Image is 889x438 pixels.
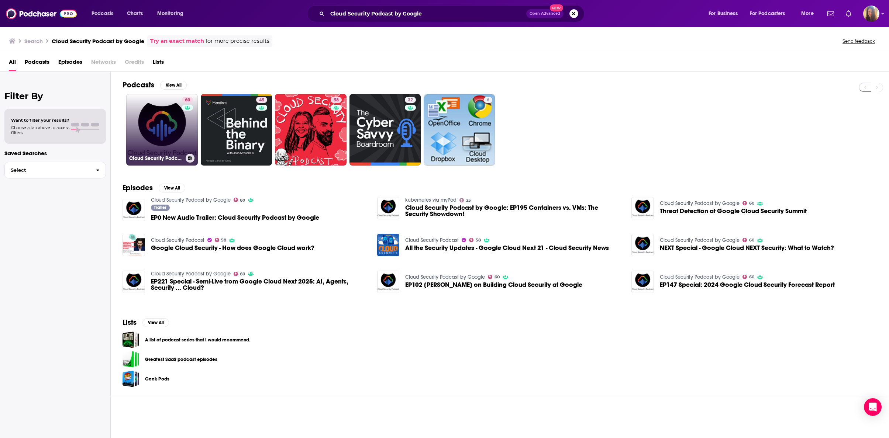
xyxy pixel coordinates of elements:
a: 32 [349,94,421,166]
a: 60 [488,275,500,279]
a: Google Cloud Security - How does Google Cloud work? [151,245,314,251]
span: More [801,8,814,19]
img: User Profile [863,6,879,22]
a: NEXT Special - Google Cloud NEXT Security: What to Watch? [660,245,834,251]
h2: Podcasts [123,80,154,90]
button: open menu [86,8,123,20]
span: For Podcasters [750,8,785,19]
span: Trailer [154,205,166,210]
img: EP0 New Audio Trailer: Cloud Security Podcast by Google [123,199,145,221]
a: 25 [459,198,471,202]
a: Show notifications dropdown [843,7,854,20]
p: Saved Searches [4,150,106,157]
button: View All [142,318,169,327]
img: Cloud Security Podcast by Google: EP195 Containers vs. VMs: The Security Showdown! [377,197,400,219]
a: EP221 Special - Semi-Live from Google Cloud Next 2025: AI, Agents, Security ... Cloud? [151,278,368,291]
img: Threat Detection at Google Cloud Security Summit [631,197,654,219]
button: Send feedback [840,38,877,44]
a: EP102 Sunil Potti on Building Cloud Security at Google [405,282,582,288]
a: Cloud Security Podcast by Google [660,200,740,206]
a: Episodes [58,56,82,71]
a: 60 [742,275,754,279]
a: 6 [424,94,495,166]
input: Search podcasts, credits, & more... [327,8,526,20]
span: EP147 Special: 2024 Google Cloud Security Forecast Report [660,282,835,288]
a: ListsView All [123,318,169,327]
a: 45 [201,94,272,166]
a: Greatest SaaS podcast episodes [145,355,217,364]
a: kubernetes via myPod [405,197,456,203]
span: 60 [749,239,754,242]
a: EpisodesView All [123,183,185,192]
img: EP147 Special: 2024 Google Cloud Security Forecast Report [631,271,654,293]
button: Open AdvancedNew [526,9,564,18]
span: 25 [466,199,471,202]
button: Select [4,162,106,178]
a: Threat Detection at Google Cloud Security Summit [660,208,807,214]
span: Logged in as AHartman333 [863,6,879,22]
a: Geek Pods [145,375,169,383]
span: Credits [125,56,144,71]
a: Try an exact match [150,37,204,45]
h2: Filter By [4,91,106,101]
a: EP221 Special - Semi-Live from Google Cloud Next 2025: AI, Agents, Security ... Cloud? [123,271,145,293]
a: Cloud Security Podcast by Google [660,237,740,243]
span: Podcasts [92,8,113,19]
img: All the Security Updates - Google Cloud Next 21 - Cloud Security News [377,234,400,256]
span: Cloud Security Podcast by Google: EP195 Containers vs. VMs: The Security Showdown! [405,205,623,217]
a: All [9,56,16,71]
span: 6 [487,97,489,104]
a: Podcasts [25,56,49,71]
a: Geek Pods [123,371,139,387]
span: For Business [709,8,738,19]
h2: Lists [123,318,137,327]
button: open menu [796,8,823,20]
a: Cloud Security Podcast [151,237,204,243]
a: Cloud Security Podcast [405,237,459,243]
span: 58 [476,239,481,242]
span: 60 [749,202,754,205]
a: EP0 New Audio Trailer: Cloud Security Podcast by Google [151,215,319,221]
button: View All [159,184,185,192]
a: 32 [405,97,416,103]
a: Cloud Security Podcast by Google [660,274,740,280]
button: Show profile menu [863,6,879,22]
a: 58 [331,97,342,103]
span: 60 [749,275,754,279]
span: Networks [91,56,116,71]
h3: Cloud Security Podcast by Google [52,38,144,45]
span: Charts [127,8,143,19]
a: Greatest SaaS podcast episodes [123,351,139,368]
a: 60 [182,97,193,103]
button: View All [160,81,187,90]
a: Cloud Security Podcast by Google [151,197,231,203]
img: NEXT Special - Google Cloud NEXT Security: What to Watch? [631,234,654,256]
span: 60 [185,97,190,104]
span: Select [5,168,90,173]
span: Monitoring [157,8,183,19]
a: 58 [275,94,347,166]
img: Podchaser - Follow, Share and Rate Podcasts [6,7,77,21]
span: Choose a tab above to access filters. [11,125,69,135]
a: 60 [234,272,245,276]
a: Lists [153,56,164,71]
span: for more precise results [206,37,269,45]
button: open menu [745,8,796,20]
a: 60Cloud Security Podcast by Google [126,94,198,166]
span: Want to filter your results? [11,118,69,123]
img: EP102 Sunil Potti on Building Cloud Security at Google [377,271,400,293]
